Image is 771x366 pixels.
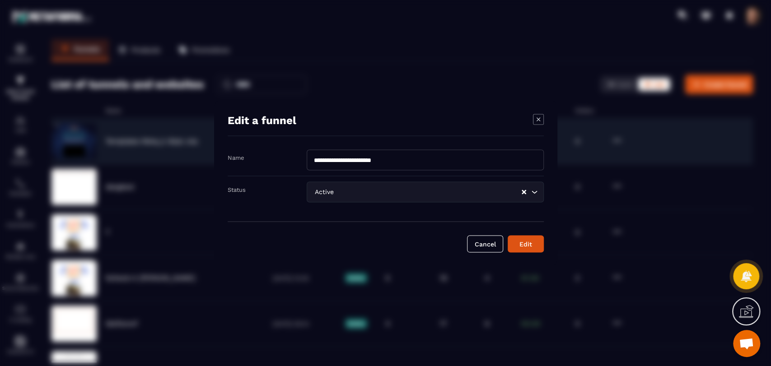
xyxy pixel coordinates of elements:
h4: Edit a funnel [228,114,296,126]
div: Mở cuộc trò chuyện [733,330,760,357]
span: Active [313,187,336,197]
label: Status [228,186,246,193]
label: Name [228,154,244,161]
button: Edit [508,235,544,252]
button: Cancel [467,235,503,252]
button: Clear Selected [522,189,526,195]
input: Search for option [336,187,521,197]
div: Search for option [307,181,544,202]
div: Edit [514,239,538,248]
